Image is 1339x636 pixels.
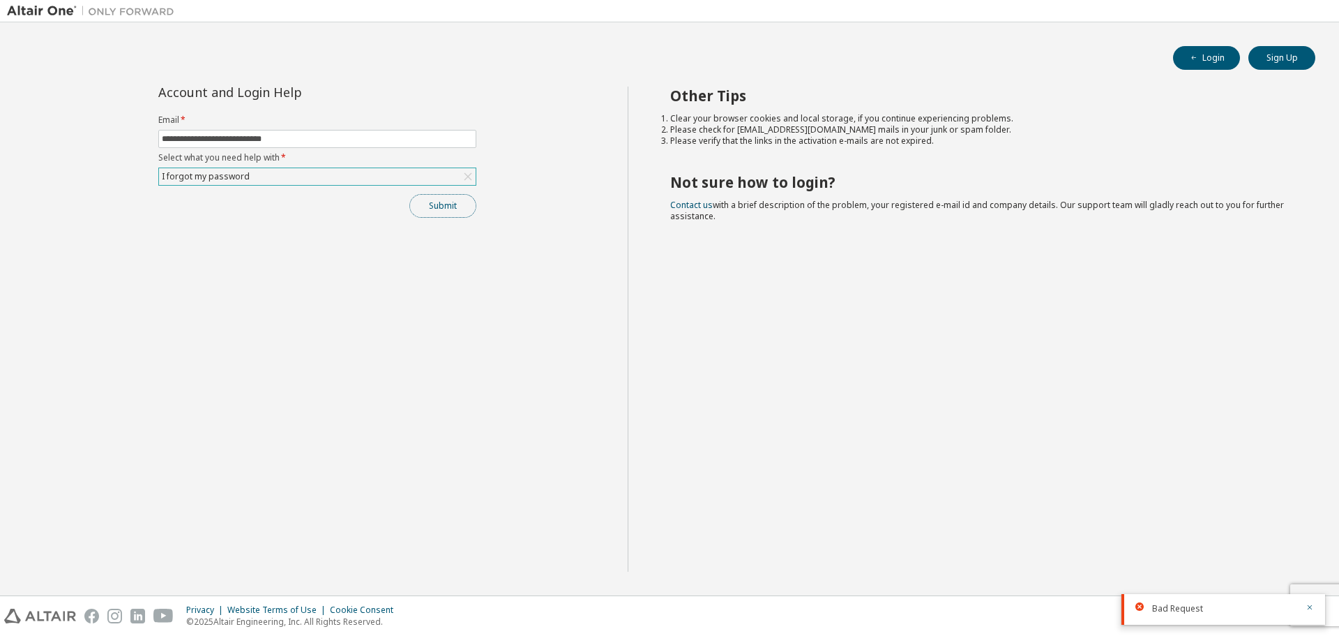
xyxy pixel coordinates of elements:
[158,152,476,163] label: Select what you need help with
[670,173,1291,191] h2: Not sure how to login?
[4,609,76,623] img: altair_logo.svg
[227,605,330,616] div: Website Terms of Use
[107,609,122,623] img: instagram.svg
[158,87,413,98] div: Account and Login Help
[409,194,476,218] button: Submit
[670,199,1284,222] span: with a brief description of the problem, your registered e-mail id and company details. Our suppo...
[186,605,227,616] div: Privacy
[186,616,402,628] p: © 2025 Altair Engineering, Inc. All Rights Reserved.
[1152,603,1203,614] span: Bad Request
[160,169,252,184] div: I forgot my password
[670,135,1291,147] li: Please verify that the links in the activation e-mails are not expired.
[670,199,713,211] a: Contact us
[1248,46,1315,70] button: Sign Up
[153,609,174,623] img: youtube.svg
[330,605,402,616] div: Cookie Consent
[1173,46,1240,70] button: Login
[670,113,1291,124] li: Clear your browser cookies and local storage, if you continue experiencing problems.
[84,609,99,623] img: facebook.svg
[7,4,181,18] img: Altair One
[158,114,476,126] label: Email
[159,168,476,185] div: I forgot my password
[670,124,1291,135] li: Please check for [EMAIL_ADDRESS][DOMAIN_NAME] mails in your junk or spam folder.
[130,609,145,623] img: linkedin.svg
[670,87,1291,105] h2: Other Tips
